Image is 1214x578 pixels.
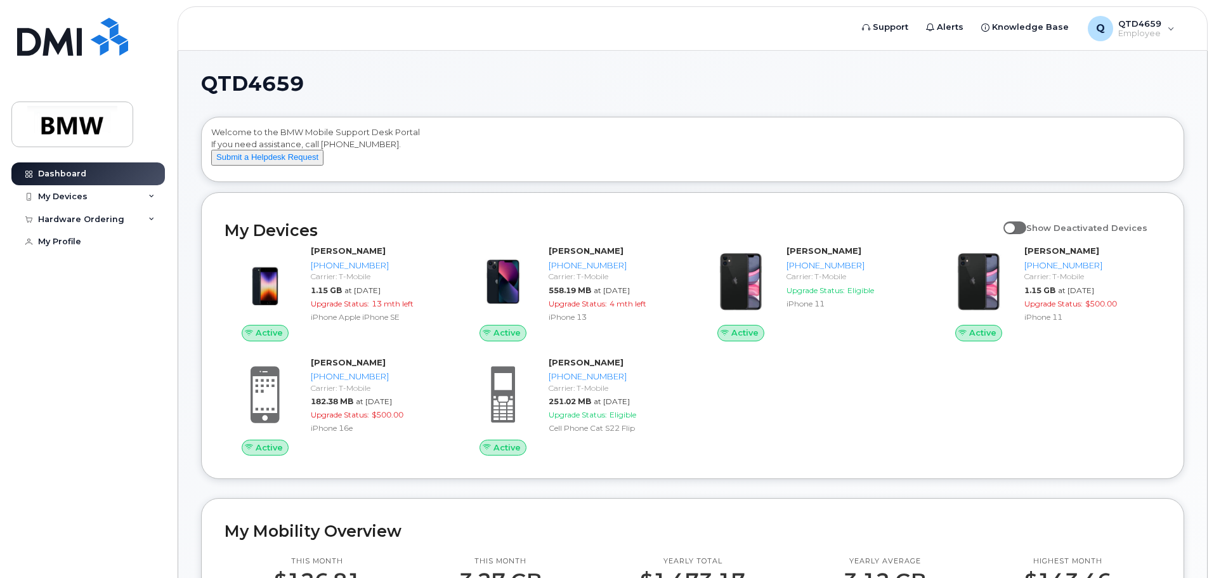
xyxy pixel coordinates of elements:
[311,271,442,282] div: Carrier: T-Mobile
[700,245,923,341] a: Active[PERSON_NAME][PHONE_NUMBER]Carrier: T-MobileUpgrade Status:EligibleiPhone 11
[473,251,533,312] img: image20231002-3703462-1ig824h.jpeg
[311,286,342,295] span: 1.15 GB
[1024,299,1083,308] span: Upgrade Status:
[549,312,680,322] div: iPhone 13
[311,397,353,406] span: 182.38 MB
[610,299,646,308] span: 4 mth left
[493,327,521,339] span: Active
[549,357,623,367] strong: [PERSON_NAME]
[610,410,636,419] span: Eligible
[549,271,680,282] div: Carrier: T-Mobile
[1003,216,1014,226] input: Show Deactivated Devices
[786,259,918,272] div: [PHONE_NUMBER]
[731,327,759,339] span: Active
[211,152,323,162] a: Submit a Helpdesk Request
[1024,556,1111,567] p: Highest month
[311,357,386,367] strong: [PERSON_NAME]
[594,286,630,295] span: at [DATE]
[549,423,680,433] div: Cell Phone Cat S22 Flip
[1024,246,1099,256] strong: [PERSON_NAME]
[847,286,874,295] span: Eligible
[1085,299,1117,308] span: $500.00
[235,251,296,312] img: image20231002-3703462-10zne2t.jpeg
[549,397,591,406] span: 251.02 MB
[948,251,1009,312] img: iPhone_11.jpg
[549,371,680,383] div: [PHONE_NUMBER]
[1024,286,1055,295] span: 1.15 GB
[459,556,542,567] p: This month
[211,150,323,166] button: Submit a Helpdesk Request
[1026,223,1147,233] span: Show Deactivated Devices
[462,357,685,456] a: Active[PERSON_NAME][PHONE_NUMBER]Carrier: T-Mobile251.02 MBat [DATE]Upgrade Status:EligibleCell P...
[786,271,918,282] div: Carrier: T-Mobile
[256,327,283,339] span: Active
[311,383,442,393] div: Carrier: T-Mobile
[1159,523,1204,568] iframe: Messenger Launcher
[211,126,1174,177] div: Welcome to the BMW Mobile Support Desk Portal If you need assistance, call [PHONE_NUMBER].
[356,397,392,406] span: at [DATE]
[311,299,369,308] span: Upgrade Status:
[311,371,442,383] div: [PHONE_NUMBER]
[549,286,591,295] span: 558.19 MB
[225,522,1161,541] h2: My Mobility Overview
[969,327,996,339] span: Active
[844,556,926,567] p: Yearly average
[311,410,369,419] span: Upgrade Status:
[311,423,442,433] div: iPhone 16e
[549,299,607,308] span: Upgrade Status:
[1058,286,1094,295] span: at [DATE]
[549,259,680,272] div: [PHONE_NUMBER]
[274,556,361,567] p: This month
[786,286,845,295] span: Upgrade Status:
[372,410,403,419] span: $500.00
[311,259,442,272] div: [PHONE_NUMBER]
[311,246,386,256] strong: [PERSON_NAME]
[462,245,685,341] a: Active[PERSON_NAME][PHONE_NUMBER]Carrier: T-Mobile558.19 MBat [DATE]Upgrade Status:4 mth leftiPho...
[225,357,447,456] a: Active[PERSON_NAME][PHONE_NUMBER]Carrier: T-Mobile182.38 MBat [DATE]Upgrade Status:$500.00iPhone 16e
[786,298,918,309] div: iPhone 11
[256,442,283,454] span: Active
[710,251,771,312] img: iPhone_11.jpg
[493,442,521,454] span: Active
[549,383,680,393] div: Carrier: T-Mobile
[640,556,745,567] p: Yearly total
[372,299,414,308] span: 13 mth left
[938,245,1161,341] a: Active[PERSON_NAME][PHONE_NUMBER]Carrier: T-Mobile1.15 GBat [DATE]Upgrade Status:$500.00iPhone 11
[225,221,997,240] h2: My Devices
[549,246,623,256] strong: [PERSON_NAME]
[786,246,861,256] strong: [PERSON_NAME]
[1024,271,1156,282] div: Carrier: T-Mobile
[225,245,447,341] a: Active[PERSON_NAME][PHONE_NUMBER]Carrier: T-Mobile1.15 GBat [DATE]Upgrade Status:13 mth leftiPhon...
[1024,312,1156,322] div: iPhone 11
[344,286,381,295] span: at [DATE]
[594,397,630,406] span: at [DATE]
[201,74,304,93] span: QTD4659
[311,312,442,322] div: iPhone Apple iPhone SE
[549,410,607,419] span: Upgrade Status:
[1024,259,1156,272] div: [PHONE_NUMBER]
